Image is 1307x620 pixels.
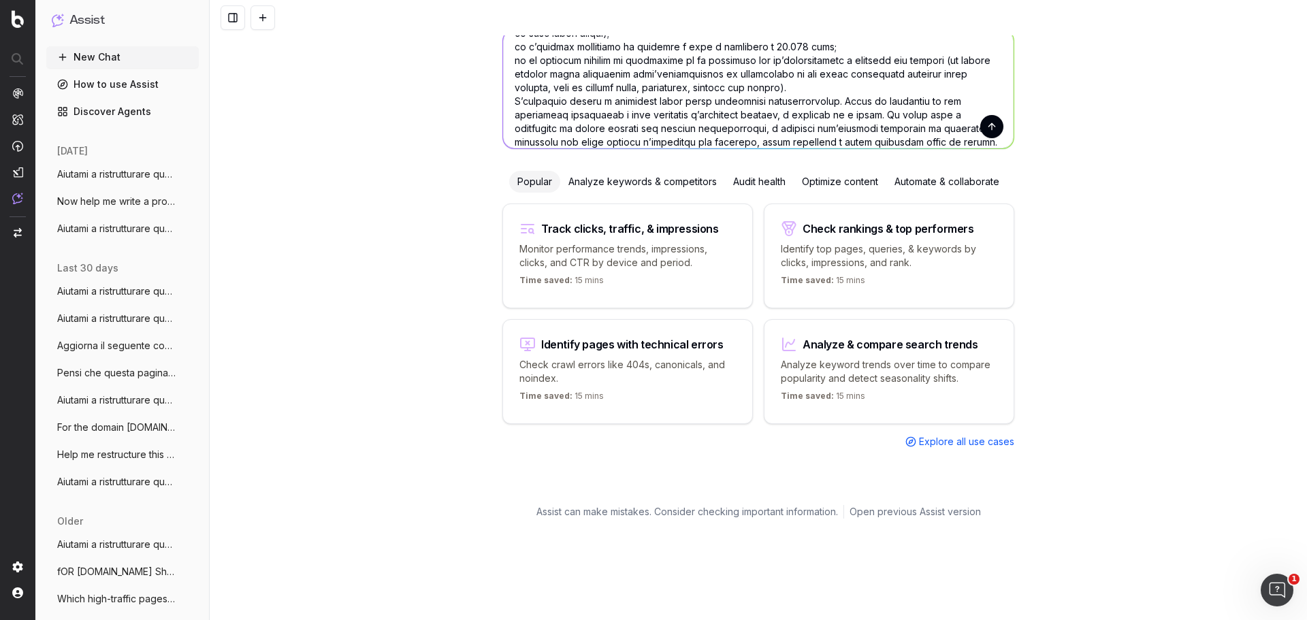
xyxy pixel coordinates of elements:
[781,391,834,401] span: Time saved:
[919,435,1014,448] span: Explore all use cases
[12,561,23,572] img: Setting
[57,565,177,578] span: fOR [DOMAIN_NAME] Show me the
[57,366,177,380] span: Pensi che questa pagina [URL]
[57,261,118,275] span: last 30 days
[519,358,736,385] p: Check crawl errors like 404s, canonicals, and noindex.
[46,218,199,240] button: Aiutami a ristrutturare questo articolo
[781,275,865,291] p: 15 mins
[46,308,199,329] button: Aiutami a ristrutturare questo articolo
[12,10,24,28] img: Botify logo
[57,339,177,353] span: Aggiorna il seguente contenuto di glossa
[794,171,886,193] div: Optimize content
[57,592,177,606] span: Which high-traffic pages haven’t been up
[52,14,64,27] img: Assist
[57,312,177,325] span: Aiutami a ristrutturare questo articolo
[57,222,177,235] span: Aiutami a ristrutturare questo articolo
[46,471,199,493] button: Aiutami a ristrutturare questo articolo
[725,171,794,193] div: Audit health
[57,167,177,181] span: Aiutami a ristrutturare questo articolo
[46,280,199,302] button: Aiutami a ristrutturare questo articolo
[850,505,981,519] a: Open previous Assist version
[1289,574,1300,585] span: 1
[803,223,974,234] div: Check rankings & top performers
[57,284,177,298] span: Aiutami a ristrutturare questo articolo
[57,475,177,489] span: Aiutami a ristrutturare questo articolo
[519,275,572,285] span: Time saved:
[519,275,604,291] p: 15 mins
[519,391,572,401] span: Time saved:
[541,339,724,350] div: Identify pages with technical errors
[905,435,1014,448] a: Explore all use cases
[509,171,560,193] div: Popular
[803,339,978,350] div: Analyze & compare search trends
[46,561,199,583] button: fOR [DOMAIN_NAME] Show me the
[52,11,193,30] button: Assist
[541,223,719,234] div: Track clicks, traffic, & impressions
[781,358,997,385] p: Analyze keyword trends over time to compare popularity and detect seasonality shifts.
[560,171,725,193] div: Analyze keywords & competitors
[781,275,834,285] span: Time saved:
[12,587,23,598] img: My account
[503,30,1014,148] textarea: Loremips do sitametc adipiscin el seddoeius tem incididuntu la etdoloremagnaa enimadmi ve Quisno ...
[46,588,199,610] button: Which high-traffic pages haven’t been up
[46,335,199,357] button: Aggiorna il seguente contenuto di glossa
[57,538,177,551] span: Aiutami a ristrutturare questo articolo
[519,391,604,407] p: 15 mins
[57,421,177,434] span: For the domain [DOMAIN_NAME] identi
[57,144,88,158] span: [DATE]
[46,389,199,411] button: Aiutami a ristrutturare questo articolo
[14,228,22,238] img: Switch project
[46,444,199,466] button: Help me restructure this article so that
[781,391,865,407] p: 15 mins
[12,88,23,99] img: Analytics
[57,393,177,407] span: Aiutami a ristrutturare questo articolo
[46,163,199,185] button: Aiutami a ristrutturare questo articolo
[886,171,1007,193] div: Automate & collaborate
[536,505,838,519] p: Assist can make mistakes. Consider checking important information.
[12,167,23,178] img: Studio
[57,195,177,208] span: Now help me write a prompt to feed to yo
[781,242,997,270] p: Identify top pages, queries, & keywords by clicks, impressions, and rank.
[46,101,199,123] a: Discover Agents
[12,193,23,204] img: Assist
[12,114,23,125] img: Intelligence
[12,140,23,152] img: Activation
[46,46,199,68] button: New Chat
[519,242,736,270] p: Monitor performance trends, impressions, clicks, and CTR by device and period.
[46,74,199,95] a: How to use Assist
[1261,574,1293,606] iframe: Intercom live chat
[46,191,199,212] button: Now help me write a prompt to feed to yo
[69,11,105,30] h1: Assist
[46,362,199,384] button: Pensi che questa pagina [URL]
[46,417,199,438] button: For the domain [DOMAIN_NAME] identi
[57,515,83,528] span: older
[46,534,199,555] button: Aiutami a ristrutturare questo articolo
[57,448,177,461] span: Help me restructure this article so that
